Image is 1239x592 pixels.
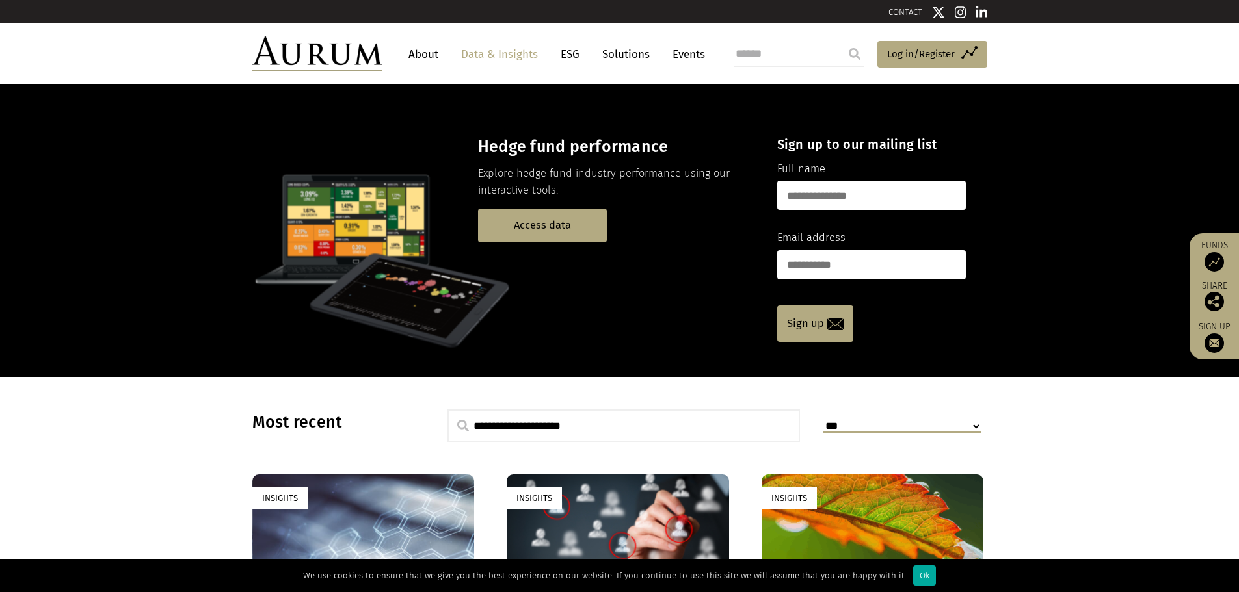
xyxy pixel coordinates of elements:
div: Share [1196,281,1232,311]
a: Solutions [596,42,656,66]
img: Access Funds [1205,252,1224,272]
img: search.svg [457,420,469,431]
img: Share this post [1205,292,1224,311]
div: Insights [762,487,817,509]
a: About [402,42,445,66]
h4: Sign up to our mailing list [777,136,966,152]
img: Sign up to our newsletter [1205,333,1224,353]
label: Email address [777,229,846,246]
div: Ok [913,565,936,586]
a: Sign up [1196,321,1232,353]
label: Full name [777,161,825,177]
a: Funds [1196,240,1232,272]
a: ESG [554,42,586,66]
img: Instagram icon [955,6,966,19]
div: Insights [507,487,562,509]
img: Linkedin icon [976,6,987,19]
p: Explore hedge fund industry performance using our interactive tools. [478,165,754,199]
img: Aurum [252,36,382,71]
a: Data & Insights [455,42,544,66]
input: Submit [842,41,868,67]
img: Twitter icon [932,6,945,19]
span: Log in/Register [887,46,955,62]
img: email-icon [827,318,844,330]
div: Insights [252,487,308,509]
a: Sign up [777,305,853,342]
h3: Most recent [252,413,415,432]
a: Events [666,42,705,66]
a: Log in/Register [877,41,987,68]
a: Access data [478,209,607,242]
h3: Hedge fund performance [478,137,754,157]
a: CONTACT [888,7,922,17]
